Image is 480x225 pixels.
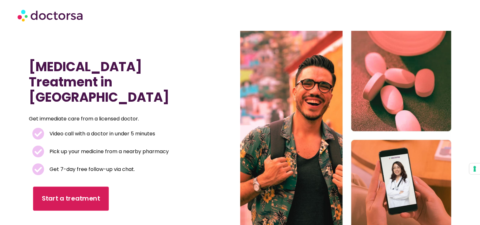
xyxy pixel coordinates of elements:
[33,187,109,211] a: Start a treatment
[48,147,169,156] span: Pick up your medicine from a nearby pharmacy
[29,114,193,123] p: Get immediate care from a licensed doctor.
[48,165,135,174] span: Get 7-day free follow-up via chat.
[48,129,155,138] span: Video call with a doctor in under 5 minutes
[42,194,100,203] span: Start a treatment
[469,163,480,174] button: Your consent preferences for tracking technologies
[29,59,208,105] h1: [MEDICAL_DATA] Treatment in [GEOGRAPHIC_DATA]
